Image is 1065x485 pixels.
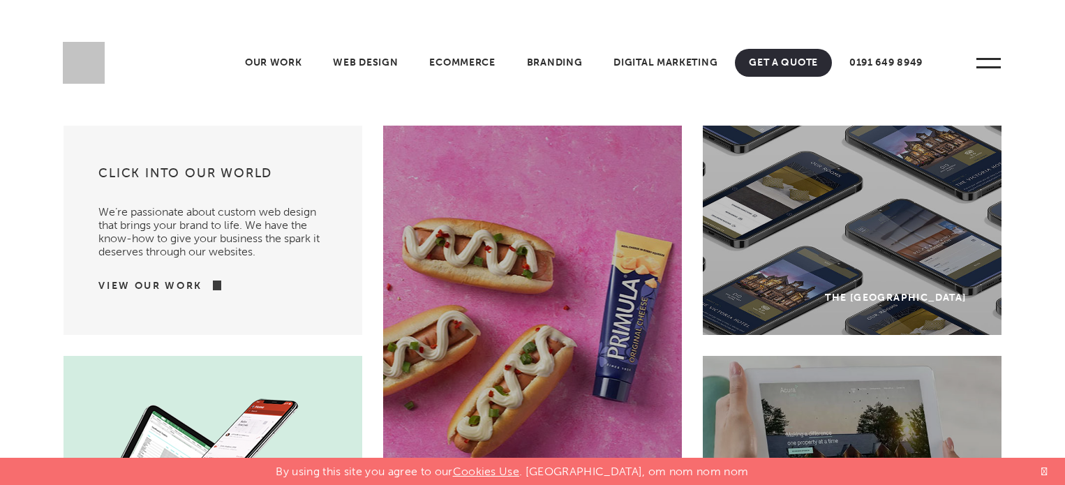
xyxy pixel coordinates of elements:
img: Sleeky Web Design Newcastle [63,42,105,84]
a: Digital Marketing [599,49,731,77]
div: The [GEOGRAPHIC_DATA] [825,292,966,304]
p: By using this site you agree to our . [GEOGRAPHIC_DATA], om nom nom nom [276,458,748,478]
a: View Our Work [98,279,202,293]
a: The [GEOGRAPHIC_DATA] [703,126,1001,335]
a: Our Work [231,49,316,77]
a: Get A Quote [735,49,832,77]
a: Ecommerce [415,49,509,77]
a: Cookies Use [453,465,520,478]
a: Web Design [319,49,412,77]
img: arrow [202,281,221,290]
a: Branding [513,49,597,77]
h3: Click into our world [98,165,327,191]
p: We’re passionate about custom web design that brings your brand to life. We have the know-how to ... [98,191,327,258]
a: 0191 649 8949 [835,49,937,77]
